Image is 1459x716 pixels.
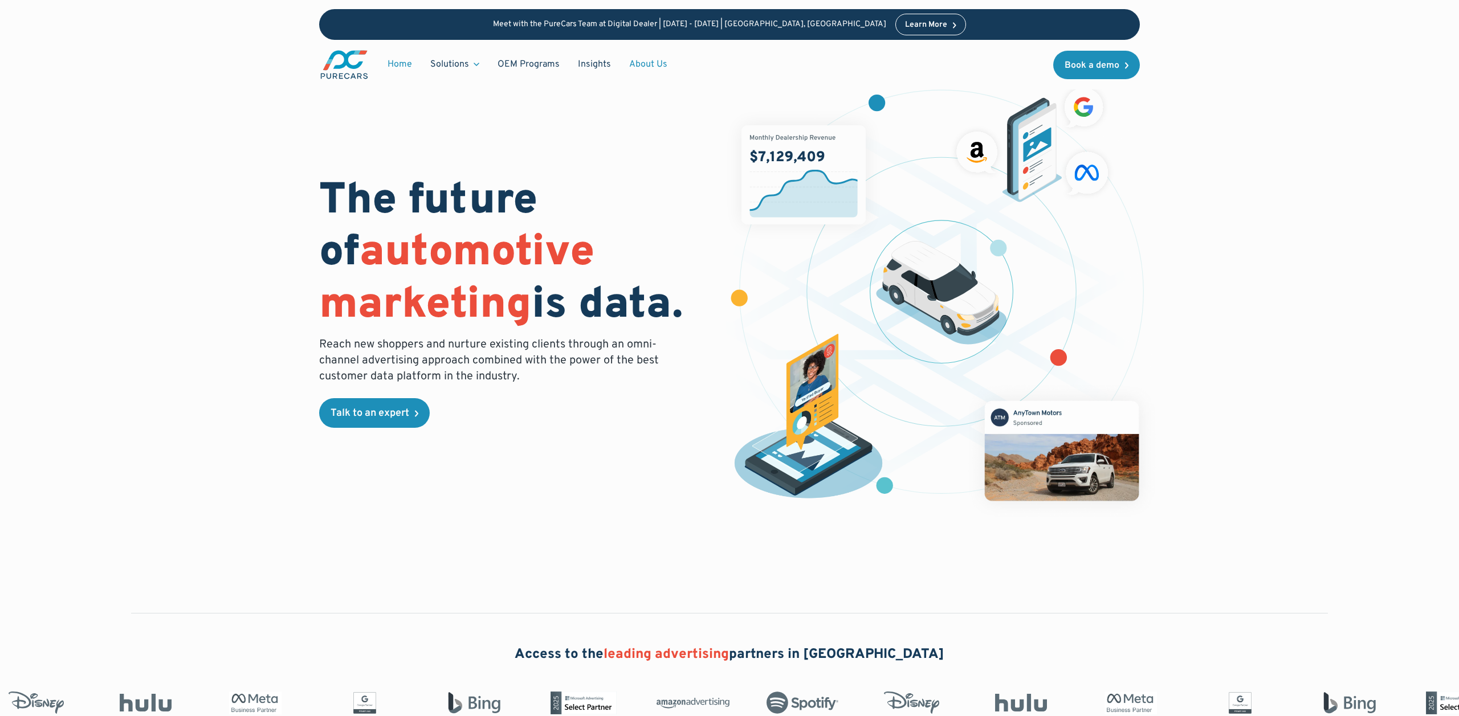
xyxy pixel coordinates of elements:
[620,54,676,75] a: About Us
[1053,51,1140,79] a: Book a demo
[657,694,729,712] img: Amazon Advertising
[219,692,292,714] img: Meta Business Partner
[1313,692,1386,714] img: Bing
[319,337,666,384] p: Reach new shoppers and nurture existing clients through an omni-channel advertising approach comb...
[766,692,839,714] img: Spotify
[319,49,369,80] a: main
[378,54,421,75] a: Home
[741,125,866,224] img: chart showing monthly dealership revenue of $7m
[515,645,944,665] h2: Access to the partners in [GEOGRAPHIC_DATA]
[438,692,511,714] img: Bing
[319,398,430,428] a: Talk to an expert
[723,334,894,504] img: persona of a buyer
[331,408,409,419] div: Talk to an expert
[951,82,1114,202] img: ads on social media and advertising partners
[488,54,569,75] a: OEM Programs
[985,694,1058,712] img: Hulu
[604,646,729,663] span: leading advertising
[963,379,1160,522] img: mockup of facebook post
[328,692,401,714] img: Google Partner
[569,54,620,75] a: Insights
[430,58,469,71] div: Solutions
[493,20,886,30] p: Meet with the PureCars Team at Digital Dealer | [DATE] - [DATE] | [GEOGRAPHIC_DATA], [GEOGRAPHIC_...
[319,176,716,332] h1: The future of is data.
[876,241,1007,345] img: illustration of a vehicle
[875,692,948,714] img: Disney
[319,49,369,80] img: purecars logo
[1065,61,1119,70] div: Book a demo
[1094,692,1167,714] img: Meta Business Partner
[895,14,966,35] a: Learn More
[1204,692,1277,714] img: Google Partner
[547,692,620,714] img: Microsoft Advertising Partner
[421,54,488,75] div: Solutions
[319,226,594,333] span: automotive marketing
[109,694,182,712] img: Hulu
[905,21,947,29] div: Learn More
